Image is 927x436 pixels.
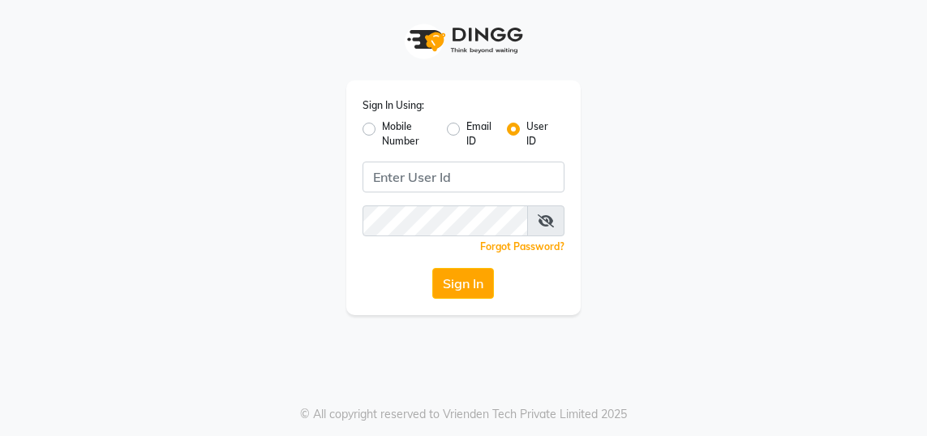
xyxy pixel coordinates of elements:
img: logo1.svg [398,16,528,64]
label: Mobile Number [382,119,434,149]
input: Username [363,162,565,192]
input: Username [363,205,529,236]
label: Sign In Using: [363,98,424,113]
a: Forgot Password? [480,240,564,253]
label: User ID [526,119,551,149]
label: Email ID [466,119,494,149]
button: Sign In [432,268,494,299]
